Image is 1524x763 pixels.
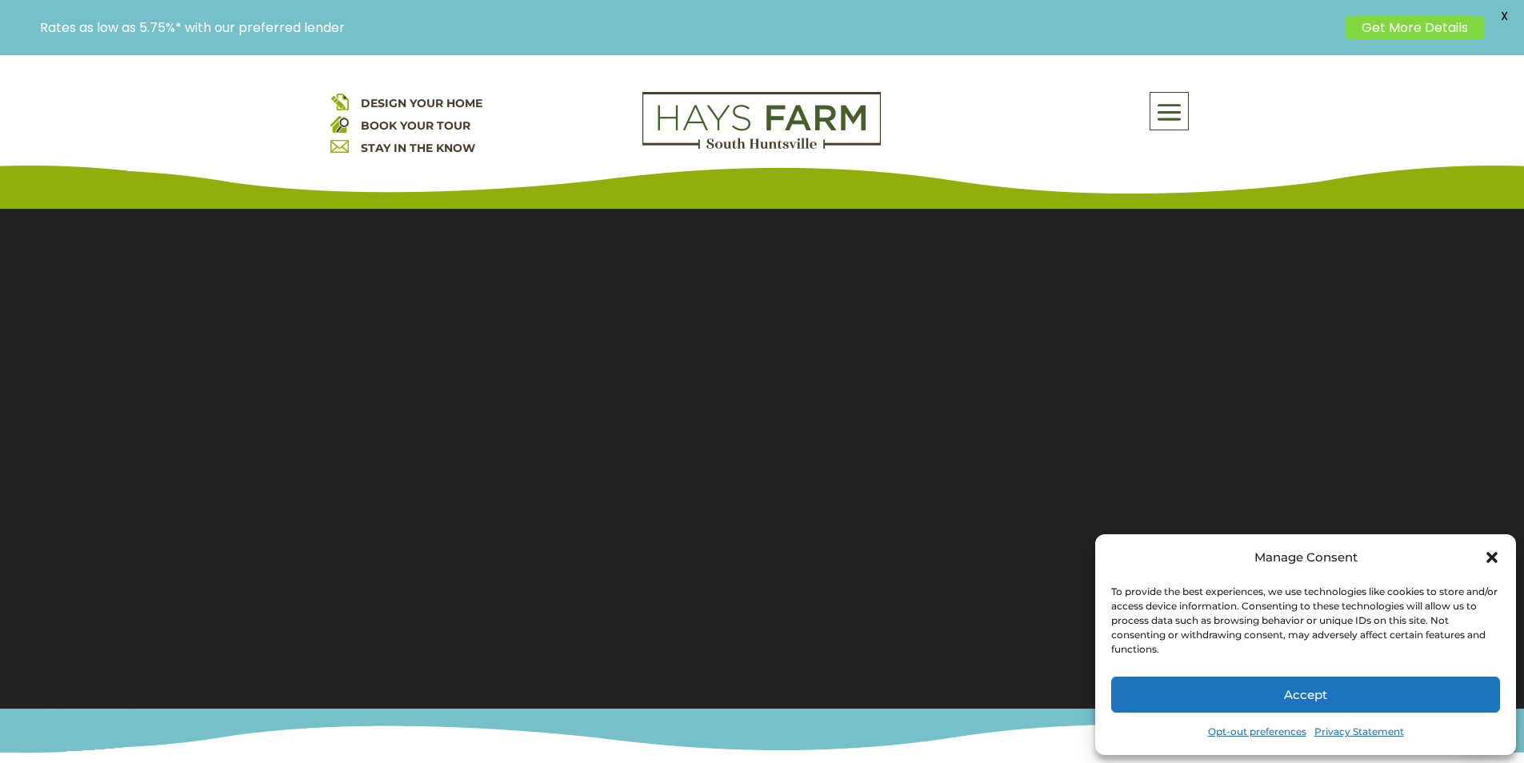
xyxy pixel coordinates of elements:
[361,118,470,133] a: BOOK YOUR TOUR
[1314,721,1404,743] a: Privacy Statement
[1111,677,1500,713] button: Accept
[40,20,1338,35] p: Rates as low as 5.75%* with our preferred lender
[1492,4,1516,28] span: X
[1254,546,1358,569] div: Manage Consent
[642,92,881,150] img: Logo
[361,96,482,110] a: DESIGN YOUR HOME
[361,141,475,155] a: STAY IN THE KNOW
[1346,16,1484,39] a: Get More Details
[1484,549,1500,565] div: Close dialog
[330,92,349,110] img: design your home
[1111,585,1498,657] div: To provide the best experiences, we use technologies like cookies to store and/or access device i...
[330,114,349,133] img: book your home tour
[642,138,881,153] a: hays farm homes huntsville development
[1208,721,1306,743] a: Opt-out preferences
